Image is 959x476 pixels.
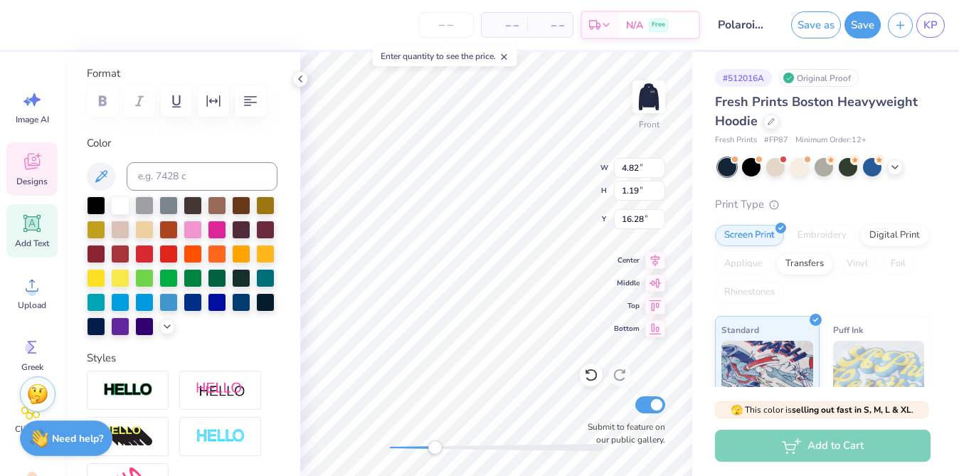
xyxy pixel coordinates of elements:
[715,225,784,246] div: Screen Print
[21,361,43,373] span: Greek
[779,69,859,87] div: Original Proof
[196,381,245,399] img: Shadow
[721,341,813,412] img: Standard
[87,65,277,82] label: Format
[833,322,863,337] span: Puff Ink
[103,382,153,398] img: Stroke
[490,18,519,33] span: – –
[614,255,640,266] span: Center
[923,17,938,33] span: KP
[103,425,153,448] img: 3D Illusion
[614,277,640,289] span: Middle
[418,12,474,38] input: – –
[715,282,784,303] div: Rhinestones
[791,11,841,38] button: Save as
[715,93,918,129] span: Fresh Prints Boston Heavyweight Hoodie
[16,176,48,187] span: Designs
[614,323,640,334] span: Bottom
[707,11,777,39] input: Untitled Design
[776,253,833,275] div: Transfers
[626,18,643,33] span: N/A
[731,403,913,416] span: This color is .
[715,196,931,213] div: Print Type
[428,440,442,455] div: Accessibility label
[580,421,665,446] label: Submit to feature on our public gallery.
[881,253,915,275] div: Foil
[844,11,881,38] button: Save
[721,322,759,337] span: Standard
[860,225,929,246] div: Digital Print
[87,135,277,152] label: Color
[9,423,55,446] span: Clipart & logos
[127,162,277,191] input: e.g. 7428 c
[715,134,757,147] span: Fresh Prints
[87,350,116,366] label: Styles
[16,114,49,125] span: Image AI
[833,341,925,412] img: Puff Ink
[916,13,945,38] a: KP
[764,134,788,147] span: # FP87
[614,300,640,312] span: Top
[795,134,867,147] span: Minimum Order: 12 +
[639,118,659,131] div: Front
[792,404,911,416] strong: selling out fast in S, M, L & XL
[837,253,877,275] div: Vinyl
[18,300,46,311] span: Upload
[635,83,663,111] img: Front
[715,69,772,87] div: # 512016A
[373,46,517,66] div: Enter quantity to see the price.
[536,18,564,33] span: – –
[52,432,103,445] strong: Need help?
[715,253,772,275] div: Applique
[652,20,665,30] span: Free
[731,403,743,417] span: 🫣
[196,428,245,445] img: Negative Space
[788,225,856,246] div: Embroidery
[15,238,49,249] span: Add Text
